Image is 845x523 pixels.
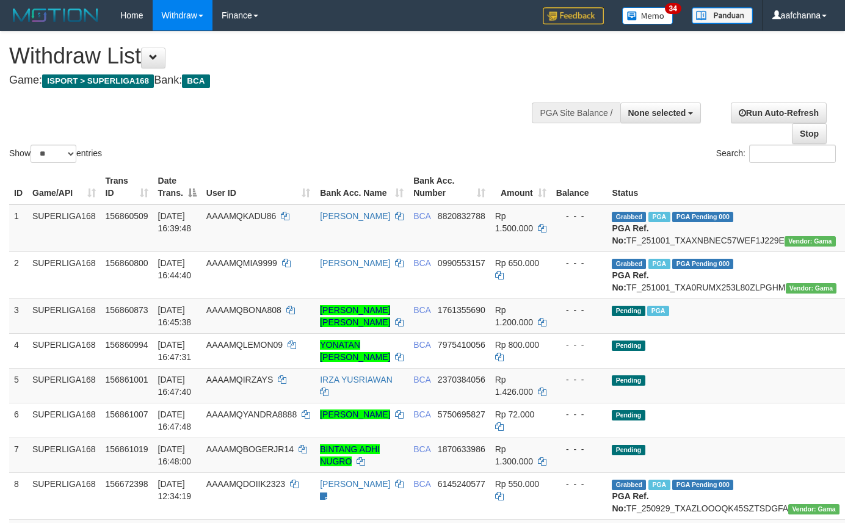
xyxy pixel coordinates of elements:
img: Button%20Memo.svg [622,7,673,24]
span: BCA [413,409,430,419]
span: Copy 8820832788 to clipboard [438,211,485,221]
div: - - - [556,478,603,490]
span: Pending [612,445,645,455]
span: AAAAMQKADU86 [206,211,276,221]
span: [DATE] 16:48:00 [158,444,192,466]
td: SUPERLIGA168 [27,251,101,298]
span: BCA [413,211,430,221]
span: Marked by aafsoycanthlai [648,212,670,222]
td: 6 [9,403,27,438]
td: 2 [9,251,27,298]
span: Pending [612,410,645,420]
span: Rp 550.000 [495,479,539,489]
div: - - - [556,339,603,351]
span: Grabbed [612,212,646,222]
span: [DATE] 16:45:38 [158,305,192,327]
span: [DATE] 16:44:40 [158,258,192,280]
span: 34 [665,3,681,14]
span: Marked by aafchhiseyha [648,259,670,269]
span: [DATE] 12:34:19 [158,479,192,501]
a: Stop [792,123,827,144]
span: Rp 72.000 [495,409,535,419]
span: [DATE] 16:39:48 [158,211,192,233]
input: Search: [749,145,836,163]
a: IRZA YUSRIAWAN [320,375,393,384]
span: [DATE] 16:47:48 [158,409,192,431]
td: 4 [9,333,27,368]
span: Copy 1870633986 to clipboard [438,444,485,454]
span: Vendor URL: https://trx31.1velocity.biz [785,236,836,247]
span: BCA [413,444,430,454]
td: SUPERLIGA168 [27,403,101,438]
span: Vendor URL: https://trx31.1velocity.biz [788,504,840,514]
span: 156860509 [106,211,148,221]
td: SUPERLIGA168 [27,438,101,472]
span: Grabbed [612,480,646,490]
span: Rp 1.500.000 [495,211,533,233]
span: Rp 1.300.000 [495,444,533,466]
div: - - - [556,408,603,420]
b: PGA Ref. No: [612,491,648,513]
span: None selected [628,108,686,118]
td: 8 [9,472,27,519]
b: PGA Ref. No: [612,223,648,245]
span: Pending [612,375,645,386]
span: 156672398 [106,479,148,489]
a: [PERSON_NAME] [320,409,390,419]
span: BCA [413,375,430,384]
button: None selected [620,103,702,123]
b: PGA Ref. No: [612,270,648,292]
th: Balance [551,170,607,204]
span: 156861019 [106,444,148,454]
a: BINTANG ADHI NUGRO [320,444,380,466]
span: Rp 800.000 [495,340,539,350]
span: [DATE] 16:47:40 [158,375,192,397]
select: Showentries [31,145,76,163]
a: [PERSON_NAME] [320,479,390,489]
span: 156861007 [106,409,148,419]
td: 3 [9,298,27,333]
a: YONATAN [PERSON_NAME] [320,340,390,362]
div: - - - [556,304,603,316]
td: 7 [9,438,27,472]
th: User ID: activate to sort column ascending [201,170,315,204]
span: AAAAMQIRZAYS [206,375,273,384]
span: BCA [413,340,430,350]
span: [DATE] 16:47:31 [158,340,192,362]
th: Status [607,170,845,204]
h4: Game: Bank: [9,74,551,87]
td: TF_251001_TXA0RUMX253L80ZLPGHM [607,251,845,298]
th: Date Trans.: activate to sort column descending [153,170,201,204]
th: Bank Acc. Name: activate to sort column ascending [315,170,408,204]
span: Copy 0990553157 to clipboard [438,258,485,268]
span: AAAAMQMIA9999 [206,258,277,268]
span: Copy 5750695827 to clipboard [438,409,485,419]
span: AAAAMQLEMON09 [206,340,283,350]
span: AAAAMQYANDRA8888 [206,409,297,419]
span: Copy 7975410056 to clipboard [438,340,485,350]
td: 5 [9,368,27,403]
span: BCA [413,305,430,315]
td: SUPERLIGA168 [27,333,101,368]
a: [PERSON_NAME] [320,211,390,221]
label: Search: [716,145,836,163]
span: AAAAMQBONA808 [206,305,281,315]
img: Feedback.jpg [543,7,604,24]
span: 156860994 [106,340,148,350]
h1: Withdraw List [9,44,551,68]
th: Amount: activate to sort column ascending [490,170,551,204]
span: Rp 650.000 [495,258,539,268]
div: - - - [556,443,603,455]
span: ISPORT > SUPERLIGA168 [42,74,154,88]
span: 156860800 [106,258,148,268]
th: Bank Acc. Number: activate to sort column ascending [408,170,490,204]
span: Rp 1.200.000 [495,305,533,327]
th: Trans ID: activate to sort column ascending [101,170,153,204]
td: SUPERLIGA168 [27,298,101,333]
span: BCA [182,74,209,88]
span: Marked by aafchhiseyha [647,306,669,316]
span: Vendor URL: https://trx31.1velocity.biz [786,283,837,294]
td: SUPERLIGA168 [27,204,101,252]
td: SUPERLIGA168 [27,368,101,403]
th: Game/API: activate to sort column ascending [27,170,101,204]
